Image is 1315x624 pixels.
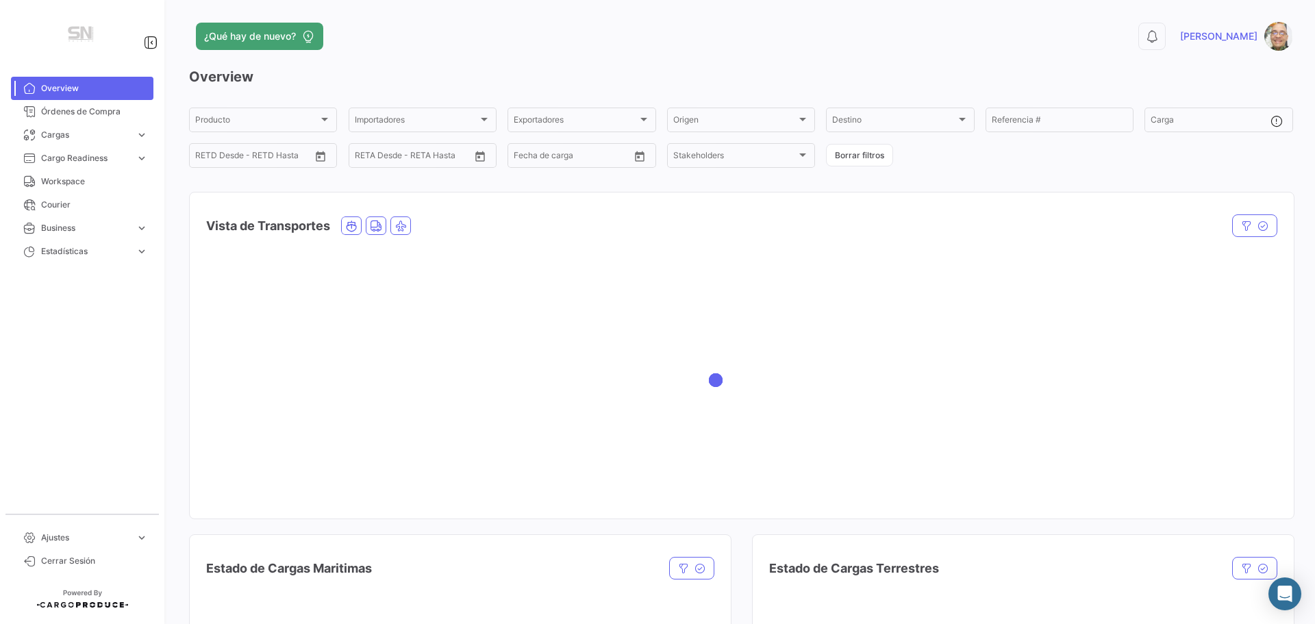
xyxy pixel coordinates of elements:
[366,217,386,234] button: Land
[41,152,130,164] span: Cargo Readiness
[48,16,116,55] img: Manufactura+Logo.png
[206,559,372,578] h4: Estado de Cargas Maritimas
[136,532,148,544] span: expand_more
[1268,577,1301,610] div: Abrir Intercom Messenger
[391,217,410,234] button: Air
[470,146,490,166] button: Open calendar
[548,153,603,162] input: Hasta
[673,153,797,162] span: Stakeholders
[41,129,130,141] span: Cargas
[195,153,220,162] input: Desde
[355,117,478,127] span: Importadores
[195,117,318,127] span: Producto
[136,152,148,164] span: expand_more
[11,170,153,193] a: Workspace
[136,129,148,141] span: expand_more
[41,105,148,118] span: Órdenes de Compra
[389,153,444,162] input: Hasta
[204,29,296,43] span: ¿Qué hay de nuevo?
[673,117,797,127] span: Origen
[11,100,153,123] a: Órdenes de Compra
[514,153,538,162] input: Desde
[355,153,379,162] input: Desde
[206,216,330,236] h4: Vista de Transportes
[826,144,893,166] button: Borrar filtros
[310,146,331,166] button: Open calendar
[136,245,148,258] span: expand_more
[11,193,153,216] a: Courier
[514,117,637,127] span: Exportadores
[769,559,939,578] h4: Estado de Cargas Terrestres
[11,77,153,100] a: Overview
[832,117,955,127] span: Destino
[41,175,148,188] span: Workspace
[41,245,130,258] span: Estadísticas
[196,23,323,50] button: ¿Qué hay de nuevo?
[229,153,284,162] input: Hasta
[41,199,148,211] span: Courier
[41,82,148,95] span: Overview
[1264,22,1293,51] img: Captura.PNG
[342,217,361,234] button: Ocean
[41,555,148,567] span: Cerrar Sesión
[41,222,130,234] span: Business
[41,532,130,544] span: Ajustes
[1180,29,1257,43] span: [PERSON_NAME]
[136,222,148,234] span: expand_more
[189,67,1293,86] h3: Overview
[629,146,650,166] button: Open calendar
